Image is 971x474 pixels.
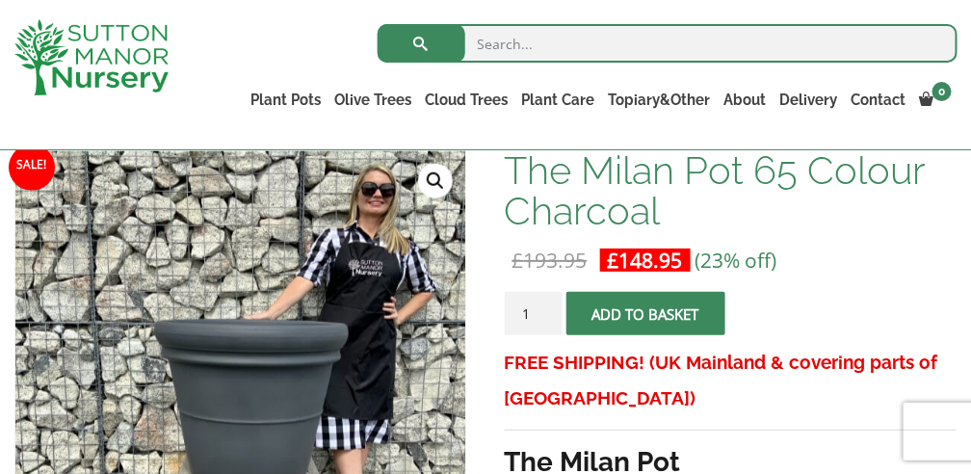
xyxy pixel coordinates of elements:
span: £ [608,247,619,274]
a: Plant Care [515,87,602,114]
a: Cloud Trees [419,87,515,114]
a: Olive Trees [328,87,419,114]
bdi: 148.95 [608,247,683,274]
a: Topiary&Other [602,87,718,114]
h1: The Milan Pot 65 Colour Charcoal [505,150,957,231]
input: Product quantity [505,292,563,335]
a: 0 [913,87,958,114]
a: Delivery [774,87,845,114]
h3: FREE SHIPPING! (UK Mainland & covering parts of [GEOGRAPHIC_DATA]) [505,345,957,416]
span: Sale! [9,145,55,191]
button: Add to basket [566,292,725,335]
a: Plant Pots [245,87,328,114]
span: (23% off) [695,247,777,274]
a: View full-screen image gallery [418,164,453,198]
img: logo [14,19,169,95]
span: £ [512,247,524,274]
a: About [718,87,774,114]
bdi: 193.95 [512,247,588,274]
input: Search... [378,24,958,63]
a: Contact [845,87,913,114]
span: 0 [932,82,952,101]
